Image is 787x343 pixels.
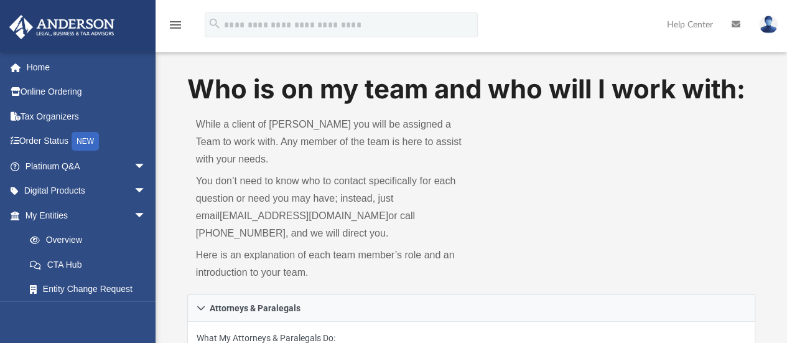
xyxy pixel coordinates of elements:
a: Tax Organizers [9,104,165,129]
a: Online Ordering [9,80,165,105]
img: User Pic [759,16,778,34]
p: You don’t need to know who to contact specifically for each question or need you may have; instea... [196,172,463,242]
h1: Who is on my team and who will I work with: [187,71,756,108]
img: Anderson Advisors Platinum Portal [6,15,118,39]
i: search [208,17,221,31]
i: menu [168,17,183,32]
a: Home [9,55,165,80]
span: Attorneys & Paralegals [210,304,300,312]
a: Overview [17,228,165,253]
p: While a client of [PERSON_NAME] you will be assigned a Team to work with. Any member of the team ... [196,116,463,168]
div: NEW [72,132,99,151]
span: arrow_drop_down [134,154,159,179]
span: arrow_drop_down [134,179,159,204]
a: My Entitiesarrow_drop_down [9,203,165,228]
a: Attorneys & Paralegals [187,294,756,322]
a: Entity Change Request [17,277,165,302]
a: CTA Hub [17,252,165,277]
a: [EMAIL_ADDRESS][DOMAIN_NAME] [220,210,388,221]
p: Here is an explanation of each team member’s role and an introduction to your team. [196,247,463,281]
a: Order StatusNEW [9,129,165,154]
a: Digital Productsarrow_drop_down [9,179,165,204]
a: Platinum Q&Aarrow_drop_down [9,154,165,179]
a: menu [168,24,183,32]
span: arrow_drop_down [134,203,159,228]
